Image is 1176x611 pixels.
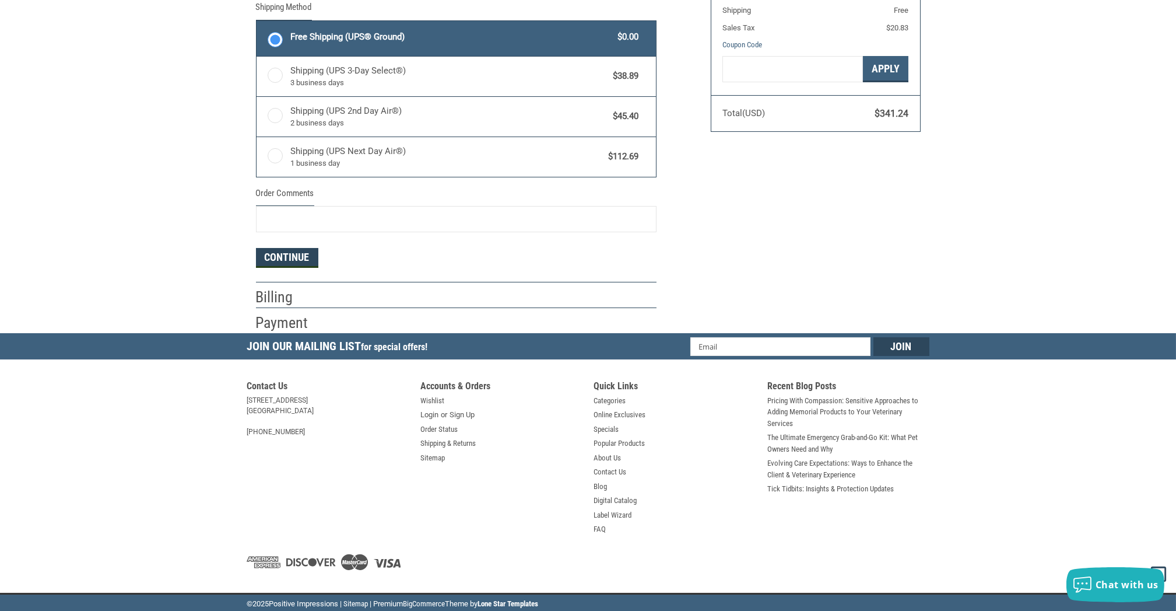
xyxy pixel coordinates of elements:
legend: Shipping Method [256,1,312,20]
a: Digital Catalog [594,495,637,507]
span: Free Shipping (UPS® Ground) [290,30,612,44]
a: Sitemap [420,452,445,464]
span: $38.89 [608,69,639,83]
span: 2025 [253,599,269,608]
h2: Billing [256,288,324,307]
a: Online Exclusives [594,409,645,421]
span: $0.00 [612,30,639,44]
a: BigCommerce [403,599,445,608]
a: Tick Tidbits: Insights & Protection Updates [767,483,894,495]
span: Chat with us [1096,578,1159,591]
span: Shipping (UPS 3-Day Select®) [290,64,608,89]
button: Continue [256,248,318,268]
a: Label Wizard [594,509,631,521]
h5: Recent Blog Posts [767,380,929,395]
span: Shipping (UPS Next Day Air®) [290,145,603,169]
span: 3 business days [290,77,608,89]
h5: Join Our Mailing List [247,333,434,363]
span: Shipping [722,6,751,15]
input: Join [873,337,929,356]
span: $112.69 [603,150,639,163]
h2: Payment [256,313,324,333]
address: [STREET_ADDRESS] [GEOGRAPHIC_DATA] [PHONE_NUMBER] [247,395,409,437]
h5: Accounts & Orders [420,380,582,395]
a: Contact Us [594,466,626,478]
a: Pricing With Compassion: Sensitive Approaches to Adding Memorial Products to Your Veterinary Serv... [767,395,929,430]
span: or [434,409,454,421]
button: Apply [863,56,908,82]
span: Shipping (UPS 2nd Day Air®) [290,104,608,129]
span: 1 business day [290,158,603,169]
span: 2 business days [290,117,608,129]
a: Popular Products [594,438,645,449]
span: Free [894,6,908,15]
legend: Order Comments [256,187,314,206]
a: Shipping & Returns [420,438,476,449]
a: Sign Up [450,409,475,421]
span: $341.24 [875,108,908,119]
span: for special offers! [361,341,428,352]
h5: Contact Us [247,380,409,395]
a: Categories [594,395,626,407]
a: Lone Star Templates [478,599,539,608]
button: Chat with us [1066,567,1164,602]
span: $45.40 [608,110,639,123]
a: | Sitemap [340,599,368,608]
a: Wishlist [420,395,444,407]
a: FAQ [594,523,606,535]
a: Specials [594,424,619,435]
a: Coupon Code [722,40,762,49]
a: The Ultimate Emergency Grab-and-Go Kit: What Pet Owners Need and Why [767,432,929,455]
a: Order Status [420,424,458,435]
input: Email [690,337,870,356]
a: Login [420,409,438,421]
span: © Positive Impressions [247,599,339,608]
span: $20.83 [886,23,908,32]
span: Sales Tax [722,23,754,32]
span: Total (USD) [722,108,765,118]
a: Evolving Care Expectations: Ways to Enhance the Client & Veterinary Experience [767,458,929,480]
input: Gift Certificate or Coupon Code [722,56,863,82]
a: Blog [594,481,607,493]
h5: Quick Links [594,380,756,395]
a: About Us [594,452,621,464]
